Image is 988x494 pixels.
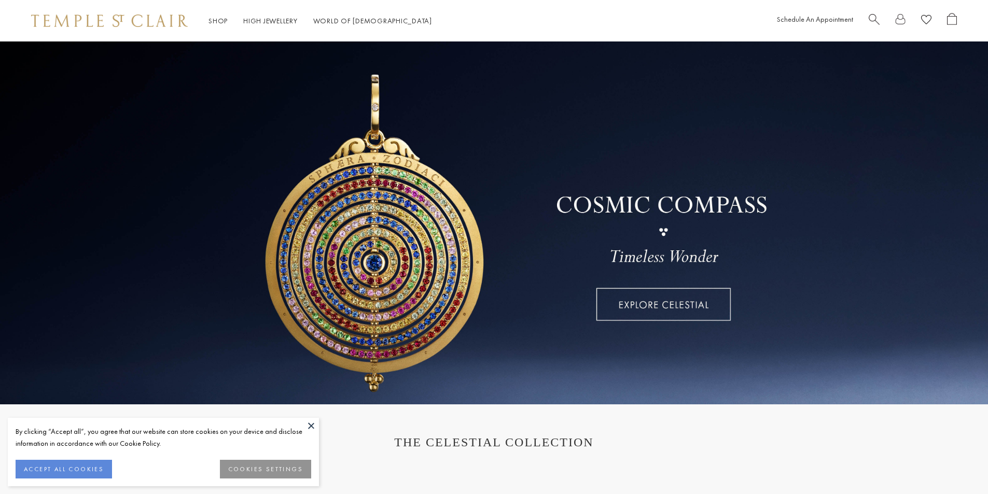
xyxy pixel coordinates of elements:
[777,15,853,24] a: Schedule An Appointment
[921,13,931,29] a: View Wishlist
[208,16,228,25] a: ShopShop
[220,460,311,478] button: COOKIES SETTINGS
[947,13,957,29] a: Open Shopping Bag
[16,426,311,449] div: By clicking “Accept all”, you agree that our website can store cookies on your device and disclos...
[313,16,432,25] a: World of [DEMOGRAPHIC_DATA]World of [DEMOGRAPHIC_DATA]
[31,15,188,27] img: Temple St. Clair
[243,16,298,25] a: High JewelleryHigh Jewellery
[41,435,947,449] h1: THE CELESTIAL COLLECTION
[208,15,432,27] nav: Main navigation
[869,13,880,29] a: Search
[16,460,112,478] button: ACCEPT ALL COOKIES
